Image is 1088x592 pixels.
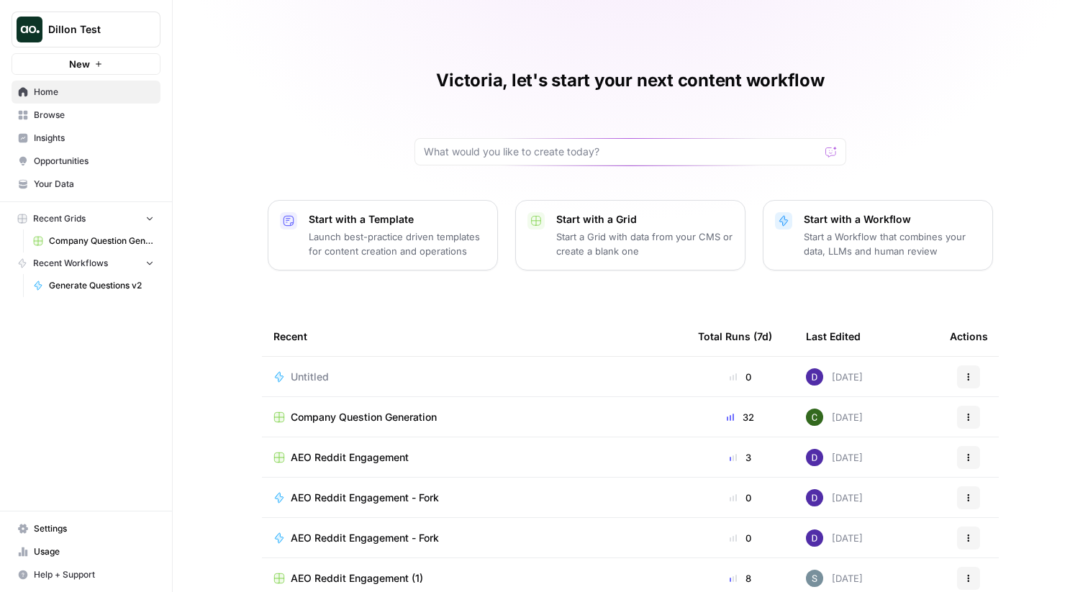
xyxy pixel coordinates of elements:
img: Dillon Test Logo [17,17,42,42]
input: What would you like to create today? [424,145,820,159]
div: Actions [950,317,988,356]
div: Recent [273,317,675,356]
span: AEO Reddit Engagement [291,450,409,465]
p: Start a Workflow that combines your data, LLMs and human review [804,229,981,258]
div: 0 [698,370,783,384]
span: Browse [34,109,154,122]
a: AEO Reddit Engagement [273,450,675,465]
a: Company Question Generation [273,410,675,424]
span: AEO Reddit Engagement - Fork [291,491,439,505]
div: 0 [698,491,783,505]
button: New [12,53,160,75]
a: Home [12,81,160,104]
a: Insights [12,127,160,150]
a: Company Question Generation [27,229,160,252]
span: Home [34,86,154,99]
div: [DATE] [806,449,863,466]
img: 6clbhjv5t98vtpq4yyt91utag0vy [806,368,823,386]
button: Recent Workflows [12,252,160,274]
a: Browse [12,104,160,127]
h1: Victoria, let's start your next content workflow [436,69,824,92]
button: Workspace: Dillon Test [12,12,160,47]
p: Start with a Template [309,212,486,227]
a: Usage [12,540,160,563]
img: w7f6q2jfcebns90hntjxsl93h3td [806,570,823,587]
a: Opportunities [12,150,160,173]
a: Your Data [12,173,160,196]
div: [DATE] [806,409,863,426]
p: Start with a Grid [556,212,733,227]
p: Launch best-practice driven templates for content creation and operations [309,229,486,258]
button: Recent Grids [12,208,160,229]
a: Generate Questions v2 [27,274,160,297]
span: Company Question Generation [49,234,154,247]
span: Insights [34,132,154,145]
div: 0 [698,531,783,545]
span: Settings [34,522,154,535]
div: [DATE] [806,368,863,386]
a: AEO Reddit Engagement - Fork [273,531,675,545]
img: 6clbhjv5t98vtpq4yyt91utag0vy [806,449,823,466]
div: Last Edited [806,317,861,356]
a: AEO Reddit Engagement (1) [273,571,675,586]
a: AEO Reddit Engagement - Fork [273,491,675,505]
span: Your Data [34,178,154,191]
div: 3 [698,450,783,465]
button: Start with a GridStart a Grid with data from your CMS or create a blank one [515,200,745,270]
span: Usage [34,545,154,558]
div: Total Runs (7d) [698,317,772,356]
span: Untitled [291,370,329,384]
span: AEO Reddit Engagement - Fork [291,531,439,545]
span: New [69,57,90,71]
span: Dillon Test [48,22,135,37]
div: [DATE] [806,489,863,506]
img: 6clbhjv5t98vtpq4yyt91utag0vy [806,489,823,506]
span: Generate Questions v2 [49,279,154,292]
a: Settings [12,517,160,540]
span: Help + Support [34,568,154,581]
img: 6clbhjv5t98vtpq4yyt91utag0vy [806,529,823,547]
div: [DATE] [806,570,863,587]
span: Company Question Generation [291,410,437,424]
span: Recent Grids [33,212,86,225]
a: Untitled [273,370,675,384]
img: 14qrvic887bnlg6dzgoj39zarp80 [806,409,823,426]
span: Recent Workflows [33,257,108,270]
button: Help + Support [12,563,160,586]
div: 8 [698,571,783,586]
div: 32 [698,410,783,424]
p: Start with a Workflow [804,212,981,227]
button: Start with a WorkflowStart a Workflow that combines your data, LLMs and human review [763,200,993,270]
button: Start with a TemplateLaunch best-practice driven templates for content creation and operations [268,200,498,270]
p: Start a Grid with data from your CMS or create a blank one [556,229,733,258]
span: AEO Reddit Engagement (1) [291,571,423,586]
div: [DATE] [806,529,863,547]
span: Opportunities [34,155,154,168]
